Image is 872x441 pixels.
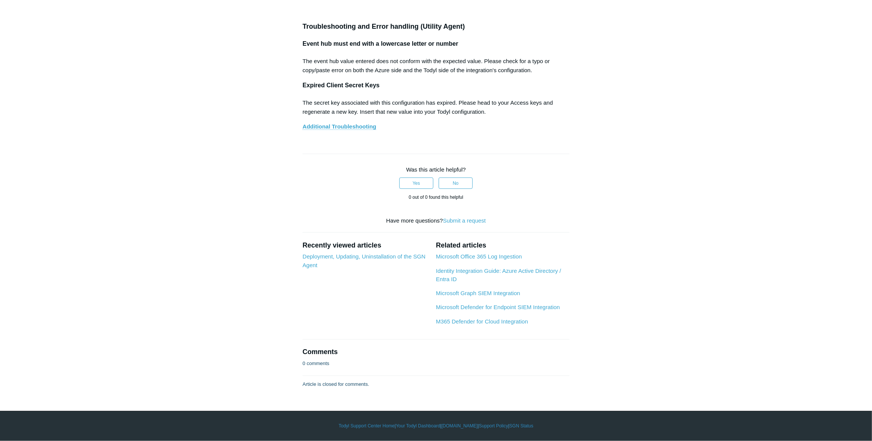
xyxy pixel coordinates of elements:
h2: Recently viewed articles [303,240,428,251]
button: This article was helpful [399,178,433,189]
a: Microsoft Defender for Endpoint SIEM Integration [436,304,560,311]
p: The event hub value entered does not conform with the expected value. Please check for a typo or ... [303,57,569,75]
a: Todyl Support Center Home [339,423,395,430]
span: 0 out of 0 found this helpful [409,195,463,200]
a: Support Policy [479,423,508,430]
a: Additional Troubleshooting [303,123,376,130]
p: Article is closed for comments. [303,381,369,388]
a: M365 Defender for Cloud Integration [436,319,528,325]
p: The secret key associated with this configuration has expired. Please head to your Access keys an... [303,98,569,116]
div: | | | | [217,423,655,430]
a: Microsoft Office 365 Log Ingestion [436,253,522,260]
h2: Comments [303,347,569,357]
strong: Event hub must end with a lowercase letter or number [303,40,458,47]
a: Deployment, Updating, Uninstallation of the SGN Agent [303,253,425,268]
button: This article was not helpful [439,178,473,189]
a: Your Todyl Dashboard [396,423,440,430]
strong: Expired Client Secret Keys [303,82,380,88]
a: [DOMAIN_NAME] [441,423,478,430]
h2: Related articles [436,240,569,251]
a: Submit a request [443,217,486,224]
span: Was this article helpful? [406,166,466,173]
a: Microsoft Graph SIEM Integration [436,290,520,297]
div: Have more questions? [303,217,569,225]
a: SGN Status [509,423,533,430]
p: 0 comments [303,360,329,368]
h3: Troubleshooting and Error handling (Utility Agent) [303,21,569,32]
a: Identity Integration Guide: Azure Active Directory / Entra ID [436,268,561,283]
